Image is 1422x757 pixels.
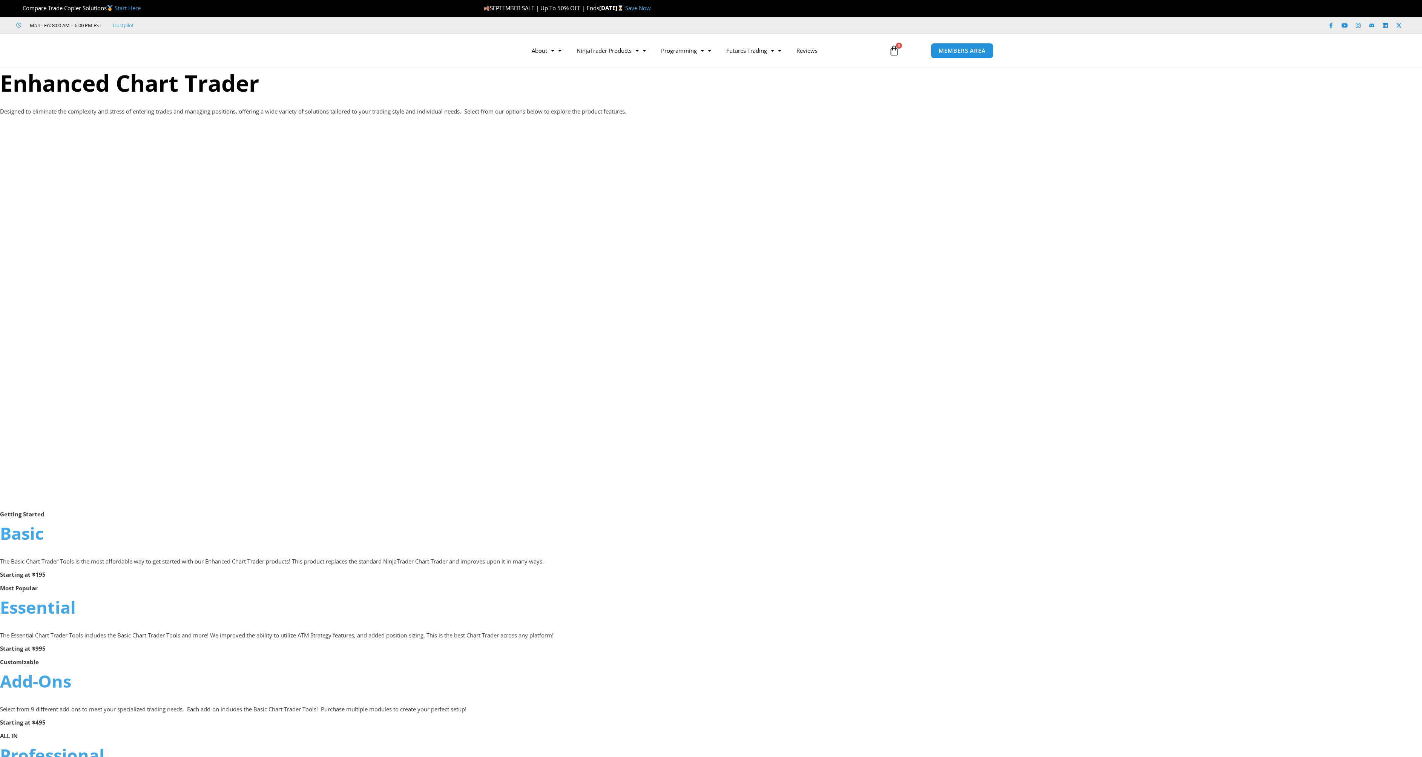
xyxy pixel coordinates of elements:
a: MEMBERS AREA [931,43,994,58]
a: Save Now [625,4,651,12]
span: MEMBERS AREA [939,48,986,54]
strong: [DATE] [599,4,625,12]
span: Compare Trade Copier Solutions [16,4,141,12]
a: Futures Trading [719,42,789,59]
span: 0 [896,43,902,49]
span: Mon - Fri: 8:00 AM – 6:00 PM EST [28,21,101,30]
nav: Menu [524,42,880,59]
img: ⌛ [618,5,623,11]
a: Start Here [115,4,141,12]
a: Programming [653,42,719,59]
a: Trustpilot [112,21,134,30]
a: 0 [877,40,911,61]
a: Reviews [789,42,825,59]
a: NinjaTrader Products [569,42,653,59]
img: LogoAI | Affordable Indicators – NinjaTrader [428,37,509,64]
img: 🏆 [17,5,22,11]
span: SEPTEMBER SALE | Up To 50% OFF | Ends [483,4,599,12]
a: About [524,42,569,59]
img: 🥇 [107,5,113,11]
img: 🍂 [484,5,489,11]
